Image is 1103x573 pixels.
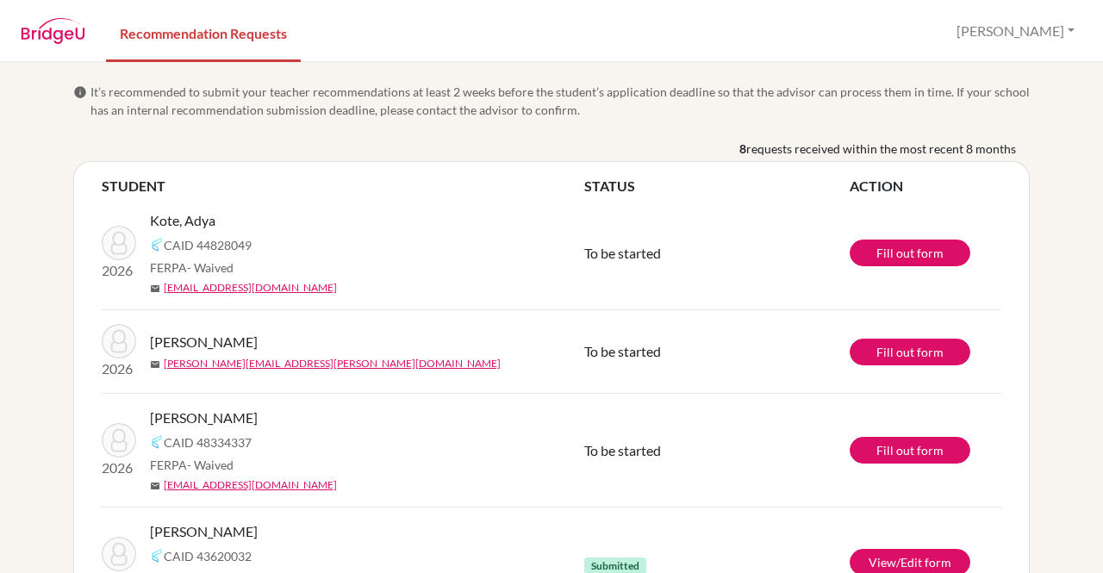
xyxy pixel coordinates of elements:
img: BridgeU logo [21,18,85,44]
img: Prasad, Sheetal [102,423,136,458]
th: STUDENT [102,176,584,196]
th: STATUS [584,176,850,196]
p: 2026 [102,260,136,281]
span: Kote, Adya [150,210,215,231]
img: Common App logo [150,435,164,449]
img: Common App logo [150,238,164,252]
span: - Waived [187,260,234,275]
p: 2026 [102,458,136,478]
img: Kote, Adya [102,226,136,260]
span: - Waived [187,458,234,472]
th: ACTION [850,176,1001,196]
span: [PERSON_NAME] [150,332,258,352]
a: [PERSON_NAME][EMAIL_ADDRESS][PERSON_NAME][DOMAIN_NAME] [164,356,501,371]
span: [PERSON_NAME] [150,521,258,542]
span: It’s recommended to submit your teacher recommendations at least 2 weeks before the student’s app... [90,83,1030,119]
span: To be started [584,442,661,458]
a: [EMAIL_ADDRESS][DOMAIN_NAME] [164,280,337,296]
span: [PERSON_NAME] [150,408,258,428]
a: Recommendation Requests [106,3,301,62]
button: [PERSON_NAME] [949,15,1082,47]
span: info [73,85,87,99]
span: To be started [584,343,661,359]
span: To be started [584,245,661,261]
p: 2026 [102,358,136,379]
span: mail [150,283,160,294]
span: requests received within the most recent 8 months [746,140,1016,158]
span: CAID 44828049 [164,236,252,254]
a: Fill out form [850,437,970,464]
b: 8 [739,140,746,158]
img: Shekhar, Sharanya [102,324,136,358]
span: CAID 48334337 [164,433,252,452]
a: Fill out form [850,240,970,266]
img: Common App logo [150,549,164,563]
img: Anand, Varun [102,537,136,571]
span: CAID 43620032 [164,547,252,565]
span: FERPA [150,456,234,474]
span: mail [150,359,160,370]
span: FERPA [150,258,234,277]
a: [EMAIL_ADDRESS][DOMAIN_NAME] [164,477,337,493]
span: mail [150,481,160,491]
a: Fill out form [850,339,970,365]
